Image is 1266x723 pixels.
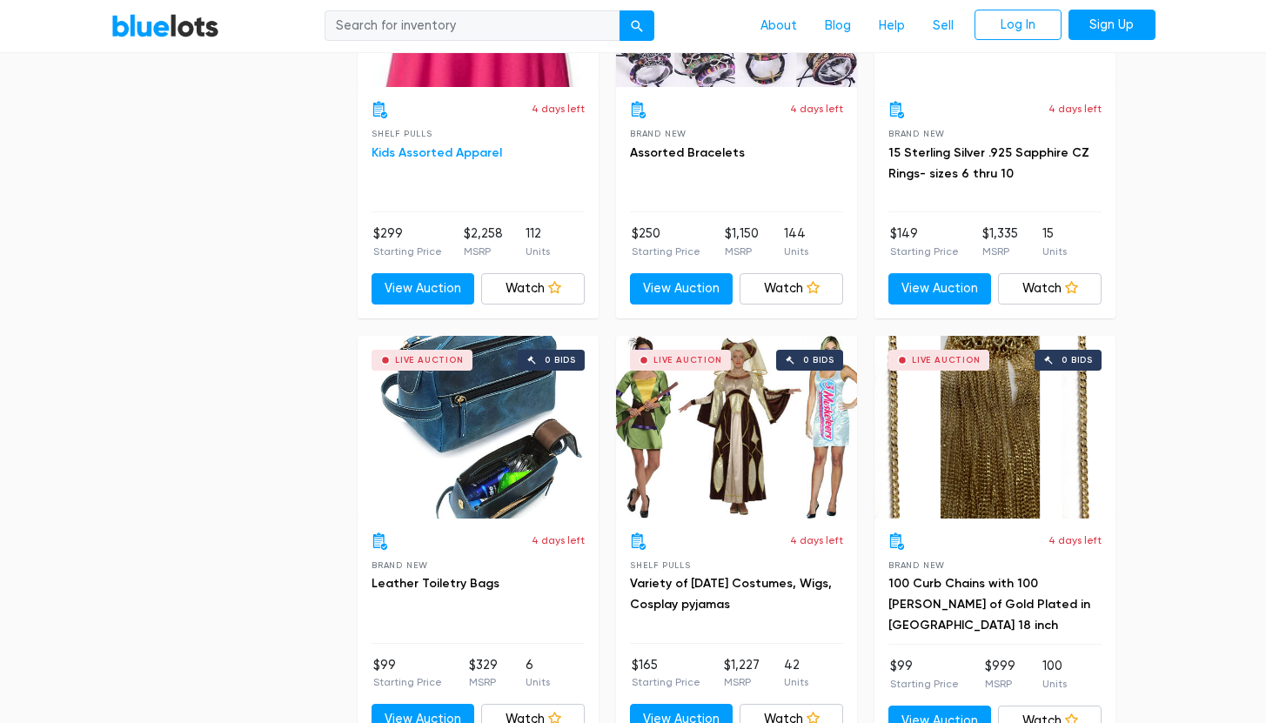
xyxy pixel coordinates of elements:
[998,273,1102,305] a: Watch
[632,244,700,259] p: Starting Price
[888,576,1090,633] a: 100 Curb Chains with 100 [PERSON_NAME] of Gold Plated in [GEOGRAPHIC_DATA] 18 inch
[790,101,843,117] p: 4 days left
[373,656,442,691] li: $99
[372,560,428,570] span: Brand New
[1062,356,1093,365] div: 0 bids
[790,532,843,548] p: 4 days left
[747,10,811,43] a: About
[888,129,945,138] span: Brand New
[890,657,959,692] li: $99
[372,145,502,160] a: Kids Assorted Apparel
[373,674,442,690] p: Starting Price
[616,336,857,519] a: Live Auction 0 bids
[526,244,550,259] p: Units
[653,356,722,365] div: Live Auction
[865,10,919,43] a: Help
[325,10,620,42] input: Search for inventory
[888,560,945,570] span: Brand New
[464,244,503,259] p: MSRP
[982,224,1018,259] li: $1,335
[632,656,700,691] li: $165
[1048,532,1102,548] p: 4 days left
[725,224,759,259] li: $1,150
[740,273,843,305] a: Watch
[888,273,992,305] a: View Auction
[526,224,550,259] li: 112
[975,10,1062,41] a: Log In
[874,336,1115,519] a: Live Auction 0 bids
[111,13,219,38] a: BlueLots
[630,145,745,160] a: Assorted Bracelets
[532,532,585,548] p: 4 days left
[725,244,759,259] p: MSRP
[1068,10,1155,41] a: Sign Up
[630,129,687,138] span: Brand New
[373,224,442,259] li: $299
[526,674,550,690] p: Units
[630,273,733,305] a: View Auction
[630,560,691,570] span: Shelf Pulls
[372,273,475,305] a: View Auction
[803,356,834,365] div: 0 bids
[890,224,959,259] li: $149
[985,657,1015,692] li: $999
[469,656,498,691] li: $329
[1042,224,1067,259] li: 15
[912,356,981,365] div: Live Auction
[526,656,550,691] li: 6
[481,273,585,305] a: Watch
[532,101,585,117] p: 4 days left
[919,10,968,43] a: Sell
[724,656,760,691] li: $1,227
[372,129,432,138] span: Shelf Pulls
[395,356,464,365] div: Live Auction
[372,576,499,591] a: Leather Toiletry Bags
[632,224,700,259] li: $250
[469,674,498,690] p: MSRP
[1042,657,1067,692] li: 100
[1042,244,1067,259] p: Units
[1042,676,1067,692] p: Units
[373,244,442,259] p: Starting Price
[890,244,959,259] p: Starting Price
[784,674,808,690] p: Units
[630,576,832,612] a: Variety of [DATE] Costumes, Wigs, Cosplay pyjamas
[632,674,700,690] p: Starting Price
[888,145,1089,181] a: 15 Sterling Silver .925 Sapphire CZ Rings- sizes 6 thru 10
[985,676,1015,692] p: MSRP
[724,674,760,690] p: MSRP
[464,224,503,259] li: $2,258
[784,244,808,259] p: Units
[784,656,808,691] li: 42
[358,336,599,519] a: Live Auction 0 bids
[811,10,865,43] a: Blog
[545,356,576,365] div: 0 bids
[1048,101,1102,117] p: 4 days left
[982,244,1018,259] p: MSRP
[784,224,808,259] li: 144
[890,676,959,692] p: Starting Price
